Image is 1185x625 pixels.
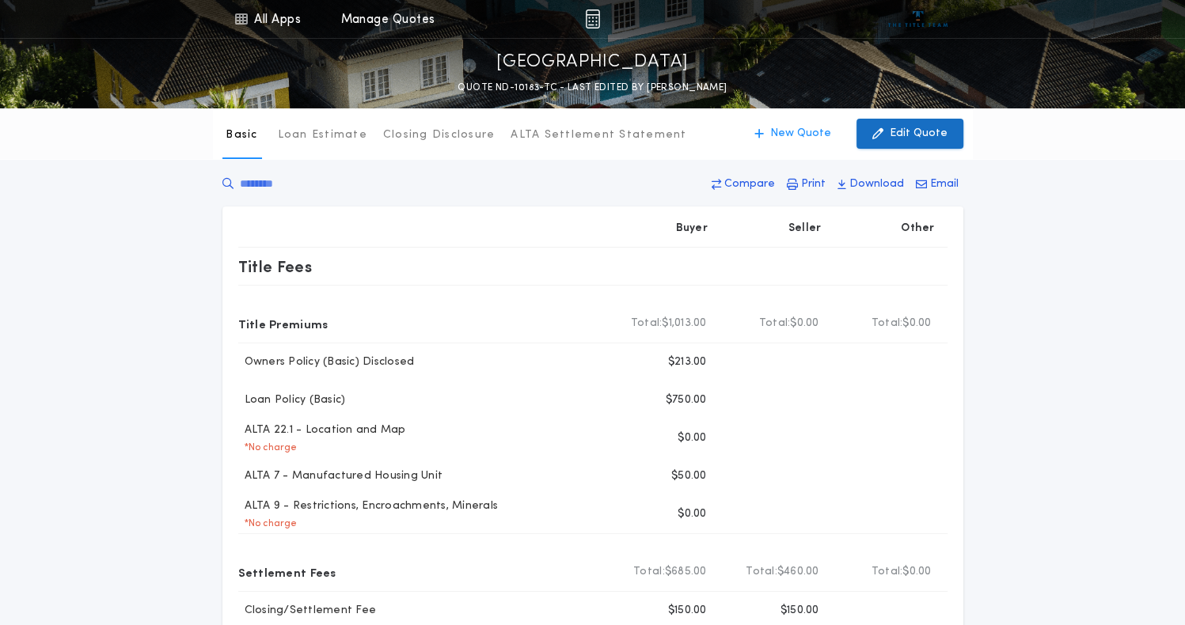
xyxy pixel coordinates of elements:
img: vs-icon [888,11,948,27]
p: Compare [724,176,775,192]
span: $0.00 [790,316,818,331]
span: $0.00 [902,316,931,331]
button: Print [782,170,830,199]
p: Other [901,221,934,237]
p: $50.00 [671,468,707,484]
span: $460.00 [777,564,819,580]
p: Loan Estimate [278,127,367,143]
p: Settlement Fees [238,559,336,585]
p: * No charge [238,517,298,530]
b: Total: [872,316,903,331]
p: Seller [788,221,822,237]
p: New Quote [770,126,831,142]
span: $685.00 [665,564,707,580]
p: ALTA 9 - Restrictions, Encroachments, Minerals [238,498,499,514]
p: Owners Policy (Basic) Disclosed [238,354,415,370]
p: Loan Policy (Basic) [238,392,346,408]
p: $150.00 [781,603,819,619]
p: $150.00 [668,603,707,619]
p: QUOTE ND-10183-TC - LAST EDITED BY [PERSON_NAME] [458,80,727,96]
p: ALTA 22.1 - Location and Map [238,422,406,438]
p: Basic [226,127,257,143]
p: Edit Quote [890,126,948,142]
p: ALTA Settlement Statement [511,127,686,143]
b: Total: [631,316,663,331]
b: Total: [746,564,777,580]
b: Total: [759,316,791,331]
p: Closing/Settlement Fee [238,603,377,619]
p: $0.00 [678,506,706,522]
b: Total: [872,564,903,580]
p: $0.00 [678,430,706,446]
button: New Quote [739,119,847,149]
p: $750.00 [666,392,707,408]
button: Download [833,170,909,199]
p: $213.00 [668,354,707,370]
p: Closing Disclosure [383,127,496,143]
p: [GEOGRAPHIC_DATA] [496,50,689,75]
button: Email [911,170,963,199]
p: * No charge [238,441,298,454]
p: Buyer [676,221,708,237]
img: img [585,9,600,28]
p: Print [801,176,826,192]
p: Title Premiums [238,311,329,336]
p: Title Fees [238,254,313,279]
p: ALTA 7 - Manufactured Housing Unit [238,468,443,484]
span: $0.00 [902,564,931,580]
p: Email [930,176,959,192]
p: Download [849,176,904,192]
b: Total: [633,564,665,580]
button: Compare [707,170,780,199]
span: $1,013.00 [662,316,706,331]
button: Edit Quote [856,119,963,149]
